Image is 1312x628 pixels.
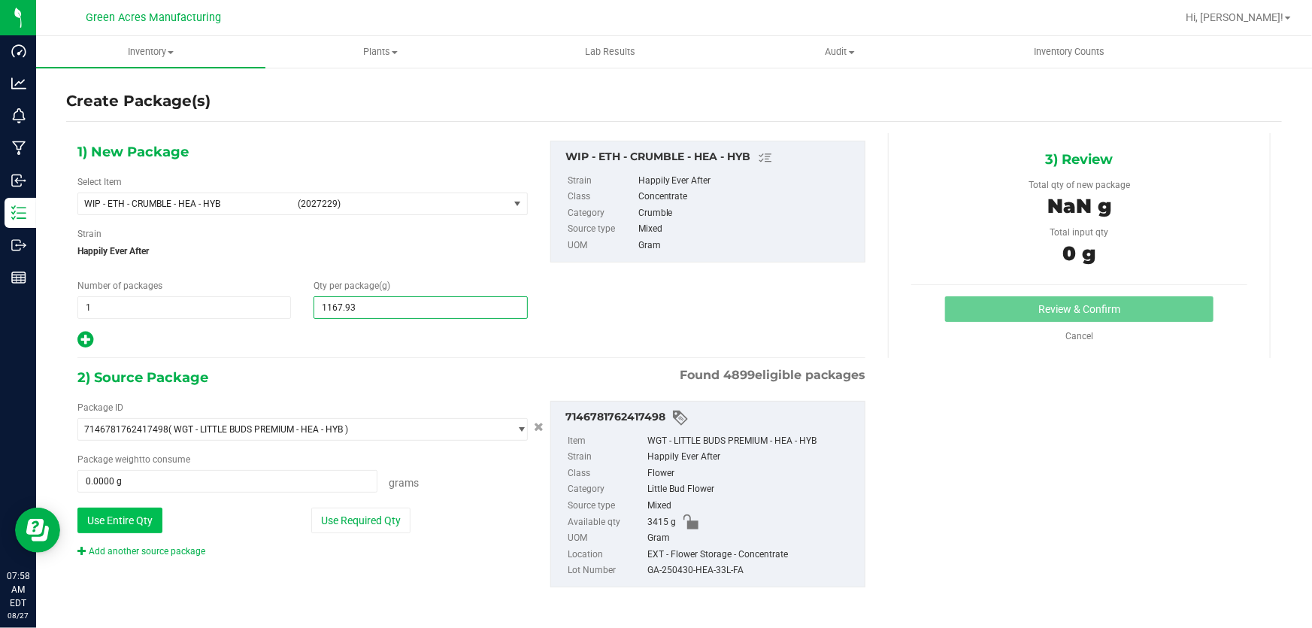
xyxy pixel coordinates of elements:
span: Inventory [36,45,265,59]
span: 2) Source Package [77,366,208,389]
a: Plants [265,36,495,68]
a: Inventory [36,36,265,68]
label: Item [568,433,644,450]
button: Review & Confirm [945,296,1214,322]
span: Inventory Counts [1014,45,1126,59]
label: Source type [568,221,635,238]
div: Mixed [647,498,857,514]
label: Source type [568,498,644,514]
span: Happily Ever After [77,240,528,262]
span: 4899 [723,368,755,382]
div: Happily Ever After [647,449,857,466]
input: 0.0000 g [78,471,377,492]
span: Total input qty [1050,227,1108,238]
label: Strain [77,227,102,241]
div: 7146781762417498 [565,409,857,427]
label: Select Item [77,175,122,189]
div: Gram [647,530,857,547]
div: Little Bud Flower [647,481,857,498]
a: Audit [725,36,954,68]
h4: Create Package(s) [66,90,211,112]
a: Cancel [1065,331,1093,341]
input: 1 [78,297,290,318]
label: Available qty [568,514,644,531]
label: UOM [568,530,644,547]
span: Package ID [77,402,123,413]
span: Green Acres Manufacturing [86,11,221,24]
button: Use Entire Qty [77,508,162,533]
span: (2027229) [298,199,502,209]
span: WIP - ETH - CRUMBLE - HEA - HYB [84,199,289,209]
label: UOM [568,238,635,254]
span: Lab Results [565,45,656,59]
div: Crumble [638,205,857,222]
inline-svg: Inbound [11,173,26,188]
span: (g) [379,281,390,291]
div: Happily Ever After [638,173,857,190]
span: select [508,419,527,440]
inline-svg: Reports [11,270,26,285]
p: 08/27 [7,610,29,621]
button: Cancel button [529,417,548,438]
inline-svg: Manufacturing [11,141,26,156]
span: Number of packages [77,281,162,291]
div: EXT - Flower Storage - Concentrate [647,547,857,563]
span: weight [115,454,142,465]
label: Strain [568,173,635,190]
span: Grams [389,477,419,489]
span: Plants [266,45,494,59]
div: Flower [647,466,857,482]
span: Qty per package [314,281,390,291]
label: Class [568,189,635,205]
span: ( WGT - LITTLE BUDS PREMIUM - HEA - HYB ) [168,424,348,435]
label: Lot Number [568,563,644,579]
span: Found eligible packages [680,366,865,384]
iframe: Resource center [15,508,60,553]
label: Category [568,481,644,498]
div: GA-250430-HEA-33L-FA [647,563,857,579]
span: 1) New Package [77,141,189,163]
span: 0 g [1062,241,1095,265]
label: Category [568,205,635,222]
inline-svg: Outbound [11,238,26,253]
a: Lab Results [495,36,725,68]
span: Audit [726,45,953,59]
div: Concentrate [638,189,857,205]
span: 3415 g [647,514,676,531]
button: Use Required Qty [311,508,411,533]
div: WIP - ETH - CRUMBLE - HEA - HYB [565,149,857,167]
inline-svg: Monitoring [11,108,26,123]
span: Package to consume [77,454,190,465]
span: NaN g [1047,194,1111,218]
span: 7146781762417498 [84,424,168,435]
span: 3) Review [1045,148,1113,171]
inline-svg: Inventory [11,205,26,220]
div: WGT - LITTLE BUDS PREMIUM - HEA - HYB [647,433,857,450]
span: Hi, [PERSON_NAME]! [1186,11,1283,23]
a: Add another source package [77,546,205,557]
label: Strain [568,449,644,466]
span: select [508,193,527,214]
inline-svg: Analytics [11,76,26,91]
label: Location [568,547,644,563]
a: Inventory Counts [955,36,1184,68]
div: Gram [638,238,857,254]
span: Total qty of new package [1029,180,1130,190]
label: Class [568,466,644,482]
span: Add new output [77,338,93,348]
p: 07:58 AM EDT [7,569,29,610]
inline-svg: Dashboard [11,44,26,59]
div: Mixed [638,221,857,238]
